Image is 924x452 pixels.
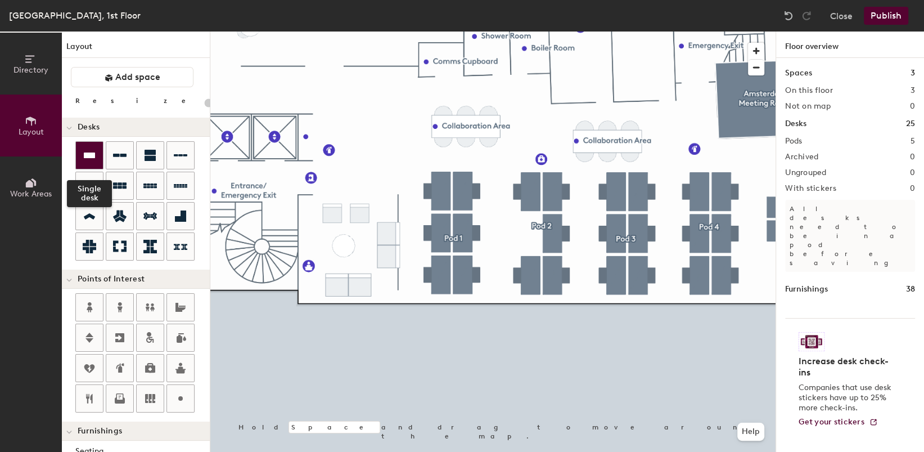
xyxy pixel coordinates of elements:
[799,332,824,351] img: Sticker logo
[785,67,812,79] h1: Spaces
[830,7,853,25] button: Close
[799,417,864,427] span: Get your stickers
[785,283,828,296] h1: Furnishings
[10,189,52,199] span: Work Areas
[785,168,827,177] h2: Ungrouped
[75,96,200,105] div: Resize
[783,10,794,21] img: Undo
[62,41,210,58] h1: Layout
[71,67,193,87] button: Add space
[785,86,833,95] h2: On this floor
[785,102,831,111] h2: Not on map
[115,71,160,83] span: Add space
[78,427,122,436] span: Furnishings
[910,153,915,162] h2: 0
[911,67,915,79] h1: 3
[785,200,915,272] p: All desks need to be in a pod before saving
[19,127,44,137] span: Layout
[75,141,103,169] button: Single desk
[13,65,48,75] span: Directory
[785,137,802,146] h2: Pods
[910,102,915,111] h2: 0
[78,275,145,284] span: Points of Interest
[9,8,141,23] div: [GEOGRAPHIC_DATA], 1st Floor
[906,118,915,130] h1: 25
[785,153,818,162] h2: Archived
[910,184,915,193] h2: 0
[911,137,915,146] h2: 5
[864,7,908,25] button: Publish
[799,383,895,413] p: Companies that use desk stickers have up to 25% more check-ins.
[78,123,100,132] span: Desks
[799,356,895,378] h4: Increase desk check-ins
[785,118,806,130] h1: Desks
[801,10,812,21] img: Redo
[799,418,878,427] a: Get your stickers
[737,423,764,441] button: Help
[785,184,836,193] h2: With stickers
[910,168,915,177] h2: 0
[911,86,915,95] h2: 3
[776,32,924,58] h1: Floor overview
[906,283,915,296] h1: 38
